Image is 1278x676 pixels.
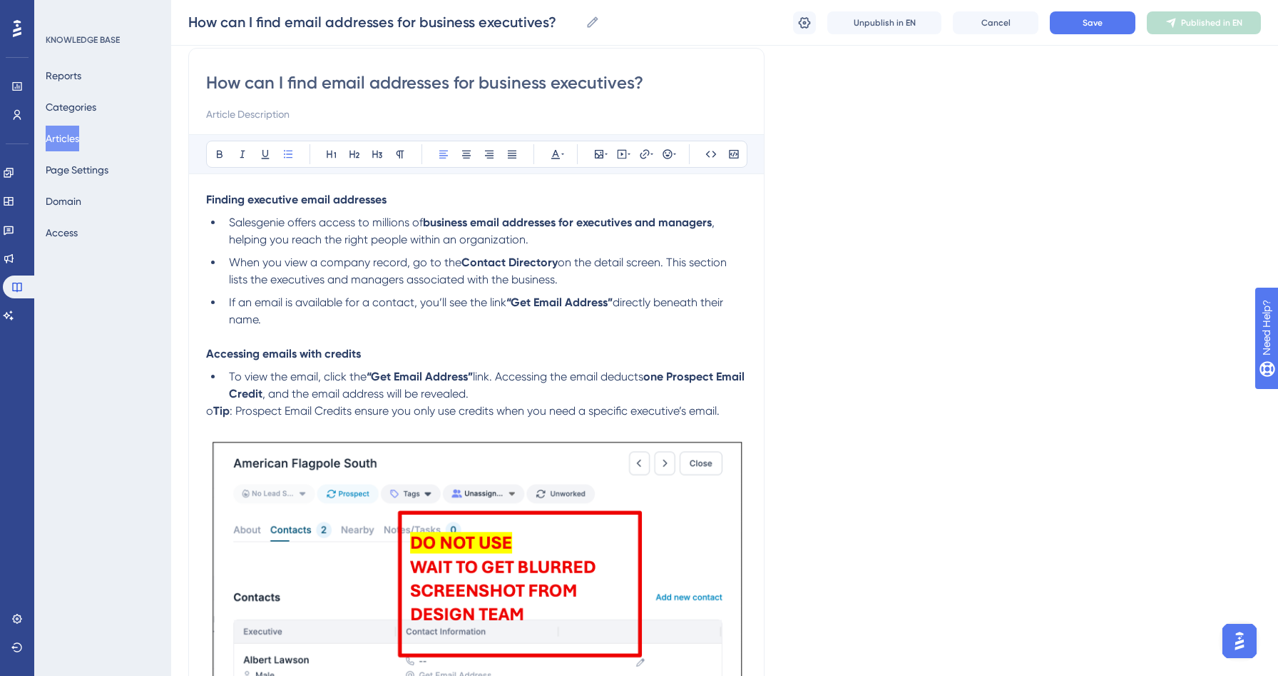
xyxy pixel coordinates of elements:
iframe: UserGuiding AI Assistant Launcher [1218,620,1261,662]
span: When you view a company record, go to the [229,256,461,269]
button: Categories [46,94,96,120]
span: Salesgenie offers access to millions of [229,216,423,229]
strong: “Get Email Address” [506,296,613,309]
button: Published in EN [1147,11,1261,34]
button: Reports [46,63,81,89]
span: Need Help? [34,4,89,21]
span: Published in EN [1181,17,1242,29]
span: Unpublish in EN [854,17,916,29]
span: , and the email address will be revealed. [262,387,469,400]
span: : Prospect Email Credits ensure you only use credits when you need a specific executive’s email. [230,404,720,418]
span: If an email is available for a contact, you’ll see the link [229,296,506,309]
strong: Contact Directory [461,256,558,269]
strong: Accessing emails with credits [206,347,361,360]
span: link. Accessing the email deducts [473,370,643,383]
button: Articles [46,126,79,151]
div: KNOWLEDGE BASE [46,34,120,46]
button: Page Settings [46,157,108,183]
span: o [206,404,213,418]
button: Domain [46,188,81,214]
strong: business email addresses for executives and managers [423,216,712,229]
button: Access [46,220,78,246]
span: Cancel [981,17,1011,29]
input: Article Title [206,71,747,94]
button: Save [1050,11,1135,34]
span: To view the email, click the [229,370,367,383]
button: Unpublish in EN [827,11,941,34]
strong: “Get Email Address” [367,370,473,383]
input: Article Name [188,12,580,32]
strong: Finding executive email addresses [206,193,387,206]
span: Save [1083,17,1103,29]
input: Article Description [206,106,747,123]
button: Cancel [953,11,1038,34]
strong: Tip [213,404,230,418]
